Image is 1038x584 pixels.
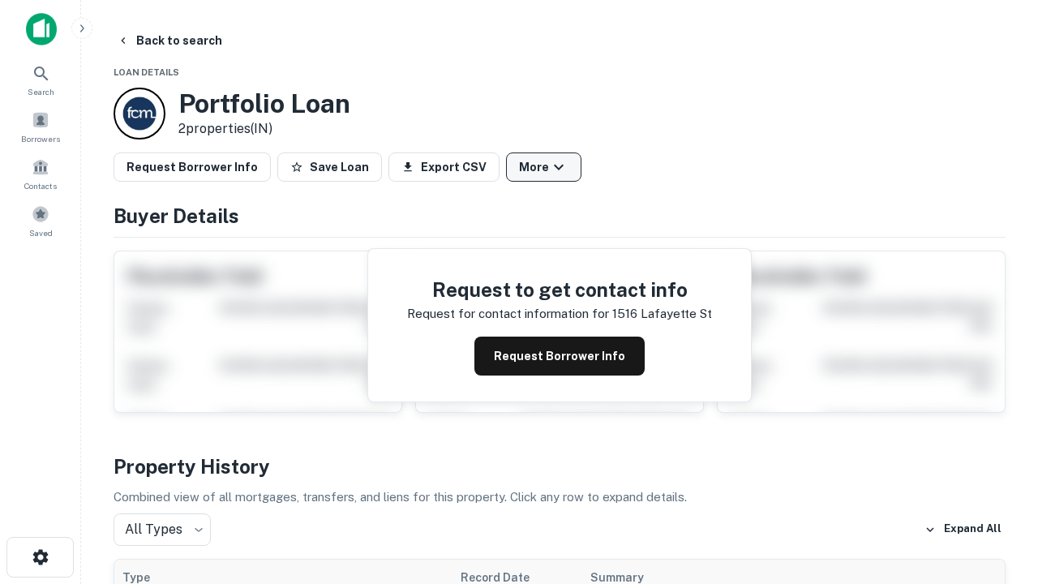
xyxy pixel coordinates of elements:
button: Export CSV [388,152,500,182]
iframe: Chat Widget [957,402,1038,480]
img: capitalize-icon.png [26,13,57,45]
p: Request for contact information for [407,304,609,324]
span: Loan Details [114,67,179,77]
p: Combined view of all mortgages, transfers, and liens for this property. Click any row to expand d... [114,487,1006,507]
a: Search [5,58,76,101]
a: Contacts [5,152,76,195]
a: Borrowers [5,105,76,148]
span: Saved [29,226,53,239]
button: More [506,152,581,182]
button: Back to search [110,26,229,55]
h4: Property History [114,452,1006,481]
button: Request Borrower Info [474,337,645,376]
p: 1516 lafayette st [612,304,712,324]
span: Borrowers [21,132,60,145]
div: All Types [114,513,211,546]
span: Contacts [24,179,57,192]
h3: Portfolio Loan [178,88,350,119]
button: Expand All [920,517,1006,542]
button: Request Borrower Info [114,152,271,182]
a: Saved [5,199,76,243]
button: Save Loan [277,152,382,182]
p: 2 properties (IN) [178,119,350,139]
span: Search [28,85,54,98]
h4: Request to get contact info [407,275,712,304]
h4: Buyer Details [114,201,1006,230]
